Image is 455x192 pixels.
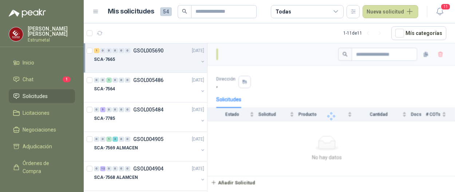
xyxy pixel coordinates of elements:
[106,107,112,112] div: 0
[125,107,130,112] div: 0
[94,166,99,171] div: 0
[100,78,106,83] div: 0
[106,48,112,53] div: 0
[94,56,115,63] p: SCA-7665
[100,166,106,171] div: 12
[433,5,446,18] button: 11
[276,8,291,16] div: Todas
[192,77,204,84] p: [DATE]
[100,48,106,53] div: 0
[133,137,163,142] p: GSOL004905
[192,165,204,172] p: [DATE]
[108,6,154,17] h1: Mis solicitudes
[23,159,68,175] span: Órdenes de Compra
[28,38,75,42] p: Estrumetal
[112,78,118,83] div: 0
[9,140,75,153] a: Adjudicación
[94,48,99,53] div: 1
[112,107,118,112] div: 0
[119,48,124,53] div: 0
[94,107,99,112] div: 0
[9,156,75,178] a: Órdenes de Compra
[192,106,204,113] p: [DATE]
[9,89,75,103] a: Solicitudes
[440,3,451,10] span: 11
[94,137,99,142] div: 0
[94,145,138,152] p: SCA-7569 ALMACEN
[133,166,163,171] p: GSOL004904
[182,9,187,14] span: search
[119,107,124,112] div: 0
[23,142,52,150] span: Adjudicación
[23,59,34,67] span: Inicio
[192,136,204,143] p: [DATE]
[112,137,118,142] div: 3
[100,137,106,142] div: 0
[23,126,56,134] span: Negociaciones
[160,7,172,16] span: 54
[94,86,115,93] p: SCA-7564
[94,105,206,129] a: 0 5 0 0 0 0 GSOL005484[DATE] SCA-7785
[94,174,138,181] p: SCA-7568 ALAMCEN
[106,137,112,142] div: 1
[119,166,124,171] div: 0
[192,47,204,54] p: [DATE]
[9,73,75,86] a: Chat1
[119,137,124,142] div: 0
[94,135,206,158] a: 0 0 1 3 0 0 GSOL004905[DATE] SCA-7569 ALMACEN
[363,5,418,18] button: Nueva solicitud
[125,48,130,53] div: 0
[133,107,163,112] p: GSOL005484
[23,109,50,117] span: Licitaciones
[23,75,33,83] span: Chat
[9,9,46,17] img: Logo peakr
[112,48,118,53] div: 0
[9,56,75,70] a: Inicio
[119,78,124,83] div: 0
[106,166,112,171] div: 0
[63,77,71,82] span: 1
[9,123,75,137] a: Negociaciones
[133,78,163,83] p: GSOL005486
[125,166,130,171] div: 0
[94,78,99,83] div: 0
[94,76,206,99] a: 0 0 1 0 0 0 GSOL005486[DATE] SCA-7564
[125,78,130,83] div: 0
[28,26,75,36] p: [PERSON_NAME] [PERSON_NAME]
[125,137,130,142] div: 0
[133,48,163,53] p: GSOL005690
[9,27,23,41] img: Company Logo
[23,92,48,100] span: Solicitudes
[94,164,206,188] a: 0 12 0 0 0 0 GSOL004904[DATE] SCA-7568 ALAMCEN
[343,27,385,39] div: 1 - 11 de 11
[112,166,118,171] div: 0
[9,106,75,120] a: Licitaciones
[106,78,112,83] div: 1
[100,107,106,112] div: 5
[94,46,206,70] a: 1 0 0 0 0 0 GSOL005690[DATE] SCA-7665
[94,115,115,122] p: SCA-7785
[391,26,446,40] button: Mís categorías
